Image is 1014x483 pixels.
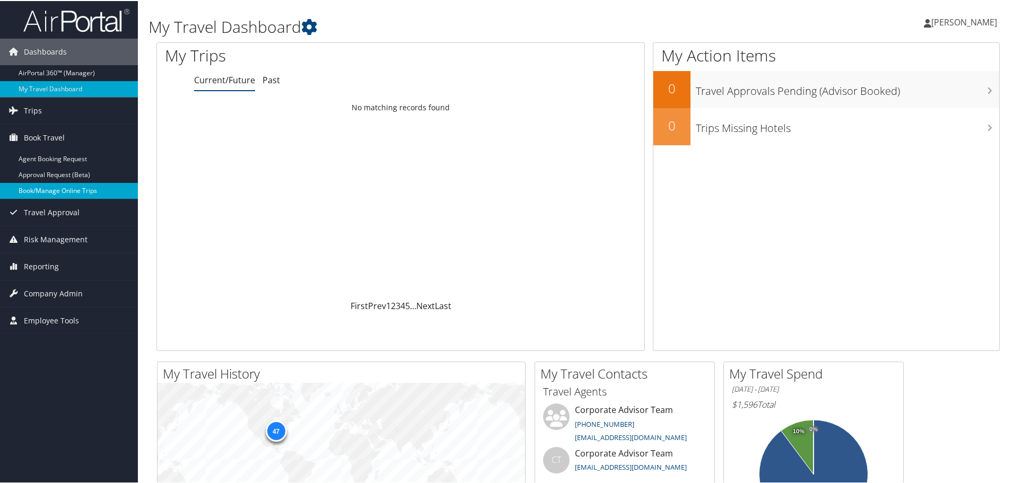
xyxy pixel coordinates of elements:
h1: My Trips [165,43,433,66]
a: 2 [391,299,396,311]
span: Dashboards [24,38,67,64]
h2: My Travel Contacts [540,364,714,382]
div: CT [543,446,570,472]
h2: My Travel History [163,364,525,382]
span: Book Travel [24,124,65,150]
span: Trips [24,96,42,123]
li: Corporate Advisor Team [538,446,712,480]
span: Risk Management [24,225,88,252]
span: Travel Approval [24,198,80,225]
img: airportal-logo.png [23,7,129,32]
h1: My Travel Dashboard [148,15,721,37]
span: Employee Tools [24,306,79,333]
div: 47 [265,419,286,441]
h2: My Travel Spend [729,364,903,382]
a: [EMAIL_ADDRESS][DOMAIN_NAME] [575,461,687,471]
span: [PERSON_NAME] [931,15,997,27]
a: Past [263,73,280,85]
h1: My Action Items [653,43,999,66]
a: First [351,299,368,311]
a: Last [435,299,451,311]
td: No matching records found [157,97,644,116]
a: [PERSON_NAME] [924,5,1008,37]
h2: 0 [653,116,690,134]
a: Prev [368,299,386,311]
h6: [DATE] - [DATE] [732,383,895,393]
h3: Trips Missing Hotels [696,115,999,135]
h2: 0 [653,78,690,96]
tspan: 10% [793,427,805,434]
a: [PHONE_NUMBER] [575,418,634,428]
a: 1 [386,299,391,311]
a: 0Travel Approvals Pending (Advisor Booked) [653,70,999,107]
h3: Travel Agents [543,383,706,398]
h3: Travel Approvals Pending (Advisor Booked) [696,77,999,98]
span: Company Admin [24,279,83,306]
tspan: 0% [809,425,818,432]
a: 0Trips Missing Hotels [653,107,999,144]
a: 4 [400,299,405,311]
span: Reporting [24,252,59,279]
a: 5 [405,299,410,311]
h6: Total [732,398,895,409]
a: Next [416,299,435,311]
a: [EMAIL_ADDRESS][DOMAIN_NAME] [575,432,687,441]
a: 3 [396,299,400,311]
a: Current/Future [194,73,255,85]
span: $1,596 [732,398,757,409]
span: … [410,299,416,311]
li: Corporate Advisor Team [538,402,712,446]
